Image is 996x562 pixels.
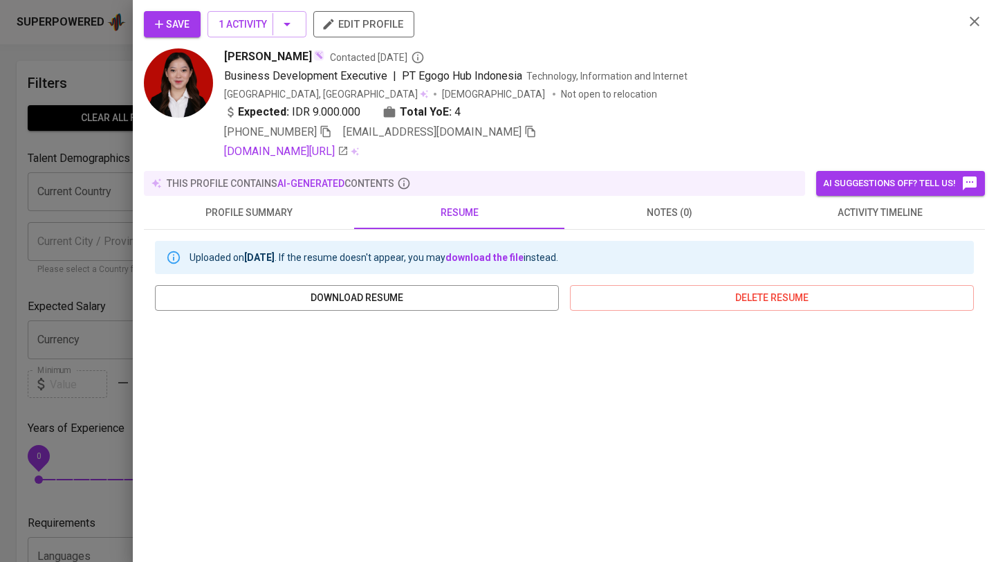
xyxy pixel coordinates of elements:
a: edit profile [313,18,414,29]
a: download the file [445,252,524,263]
button: AI suggestions off? Tell us! [816,171,985,196]
button: Save [144,11,201,37]
div: [GEOGRAPHIC_DATA], [GEOGRAPHIC_DATA] [224,87,428,101]
span: Technology, Information and Internet [526,71,688,82]
span: Contacted [DATE] [330,51,425,64]
span: 1 Activity [219,16,295,33]
span: activity timeline [783,204,977,221]
button: download resume [155,285,559,311]
span: [PHONE_NUMBER] [224,125,317,138]
span: 4 [454,104,461,120]
span: AI-generated [277,178,344,189]
span: notes (0) [573,204,766,221]
span: Business Development Executive [224,69,387,82]
b: [DATE] [244,252,275,263]
p: Not open to relocation [561,87,657,101]
button: 1 Activity [207,11,306,37]
button: edit profile [313,11,414,37]
span: AI suggestions off? Tell us! [823,175,978,192]
div: IDR 9.000.000 [224,104,360,120]
span: Save [155,16,190,33]
a: [DOMAIN_NAME][URL] [224,143,349,160]
button: delete resume [570,285,974,311]
span: [EMAIL_ADDRESS][DOMAIN_NAME] [343,125,522,138]
span: [PERSON_NAME] [224,48,312,65]
span: [DEMOGRAPHIC_DATA] [442,87,547,101]
span: PT Egogo Hub Indonesia [402,69,522,82]
span: | [393,68,396,84]
svg: By Batam recruiter [411,51,425,64]
span: edit profile [324,15,403,33]
div: Uploaded on . If the resume doesn't appear, you may instead. [190,245,558,270]
b: Total YoE: [400,104,452,120]
span: resume [362,204,556,221]
b: Expected: [238,104,289,120]
span: download resume [166,289,548,307]
span: profile summary [152,204,346,221]
img: e8300c54ee1e8415cdbd3637af1d6c84.jpg [144,48,213,118]
p: this profile contains contents [167,176,394,190]
img: magic_wand.svg [313,50,324,61]
span: delete resume [581,289,963,307]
